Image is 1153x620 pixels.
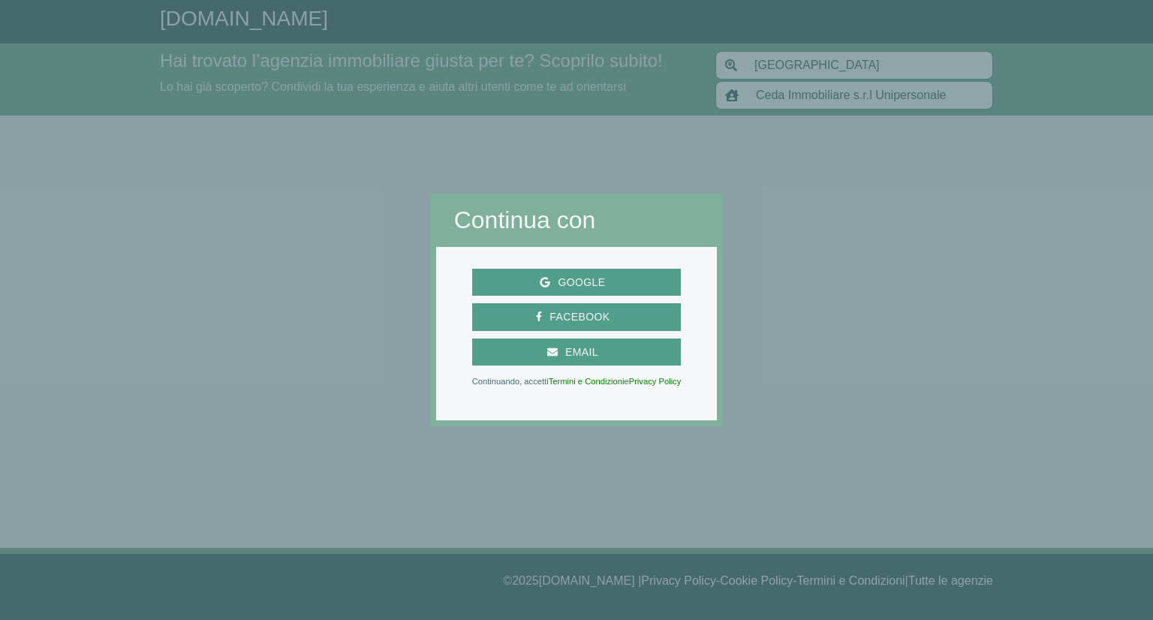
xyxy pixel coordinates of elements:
[472,339,682,366] button: Email
[472,303,682,331] button: Facebook
[454,206,700,234] h2: Continua con
[558,343,606,362] span: Email
[542,308,617,327] span: Facebook
[472,378,682,385] p: Continuando, accetti e
[550,273,613,292] span: Google
[472,269,682,296] button: Google
[549,377,625,386] a: Termini e Condizioni
[629,377,682,386] a: Privacy Policy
